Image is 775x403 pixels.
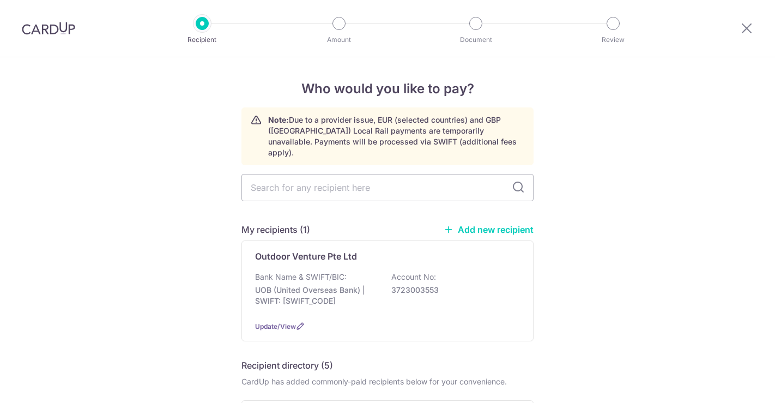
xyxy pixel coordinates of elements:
[255,272,347,282] p: Bank Name & SWIFT/BIC:
[268,115,289,124] strong: Note:
[705,370,764,398] iframe: Opens a widget where you can find more information
[299,34,379,45] p: Amount
[241,79,534,99] h4: Who would you like to pay?
[162,34,243,45] p: Recipient
[241,376,534,387] div: CardUp has added commonly-paid recipients below for your convenience.
[391,272,436,282] p: Account No:
[241,174,534,201] input: Search for any recipient here
[241,223,310,236] h5: My recipients (1)
[255,285,377,306] p: UOB (United Overseas Bank) | SWIFT: [SWIFT_CODE]
[435,34,516,45] p: Document
[444,224,534,235] a: Add new recipient
[268,115,524,158] p: Due to a provider issue, EUR (selected countries) and GBP ([GEOGRAPHIC_DATA]) Local Rail payments...
[241,359,333,372] h5: Recipient directory (5)
[22,22,75,35] img: CardUp
[391,285,513,296] p: 3723003553
[255,250,357,263] p: Outdoor Venture Pte Ltd
[573,34,653,45] p: Review
[255,322,296,330] a: Update/View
